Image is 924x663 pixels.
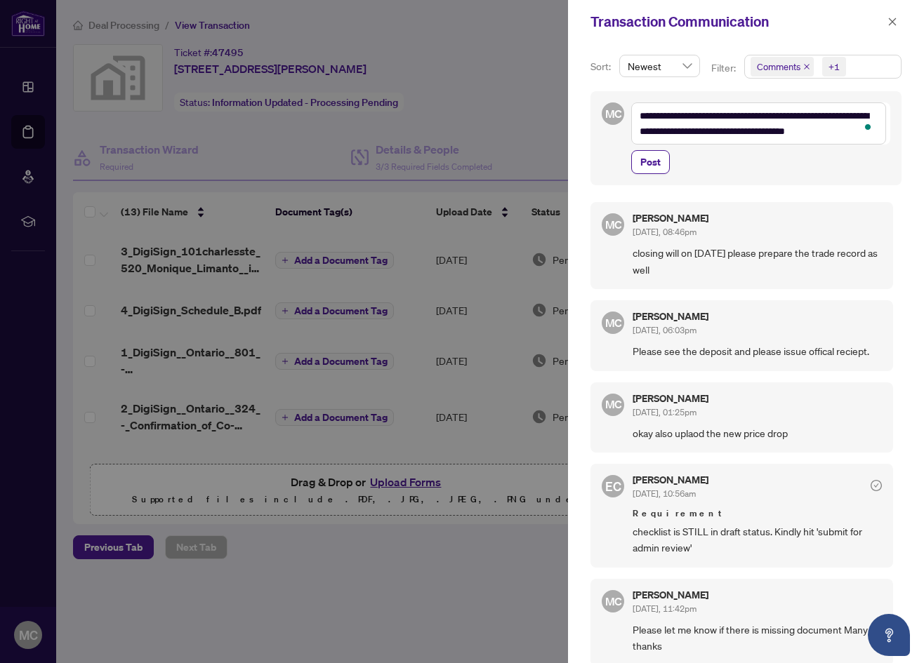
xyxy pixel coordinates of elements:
span: Newest [628,55,692,76]
span: close [887,17,897,27]
h5: [PERSON_NAME] [633,394,708,403]
p: Filter: [711,60,738,76]
span: Comments [757,60,800,74]
span: MC [605,216,621,234]
span: [DATE], 06:03pm [633,325,697,335]
span: EC [605,476,621,496]
button: Post [631,150,670,174]
span: MC [605,314,621,332]
span: closing will on [DATE] please prepare the trade record as well [633,245,882,278]
span: Requirement [633,507,882,521]
span: MC [605,396,621,413]
span: Comments [751,57,814,76]
h5: [PERSON_NAME] [633,312,708,321]
h5: [PERSON_NAME] [633,213,708,223]
h5: [PERSON_NAME] [633,475,708,485]
span: checklist is STILL in draft status. Kindly hit 'submit for admin review' [633,523,882,556]
span: MC [605,592,621,610]
span: Post [640,151,661,173]
span: [DATE], 10:56am [633,488,696,499]
span: okay also uplaod the new price drop [633,425,882,441]
span: close [803,63,810,70]
div: Transaction Communication [590,11,883,32]
span: [DATE], 11:42pm [633,603,697,614]
span: MC [605,105,621,123]
textarea: To enrich screen reader interactions, please activate Accessibility in Grammarly extension settings [631,102,886,145]
button: Open asap [868,614,910,656]
span: [DATE], 01:25pm [633,407,697,417]
p: Sort: [590,59,614,74]
h5: [PERSON_NAME] [633,590,708,600]
div: +1 [829,60,840,74]
span: [DATE], 08:46pm [633,227,697,237]
span: check-circle [871,480,882,491]
span: Please let me know if there is missing document Many thanks [633,622,882,655]
span: Please see the deposit and please issue offical reciept. [633,343,882,359]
